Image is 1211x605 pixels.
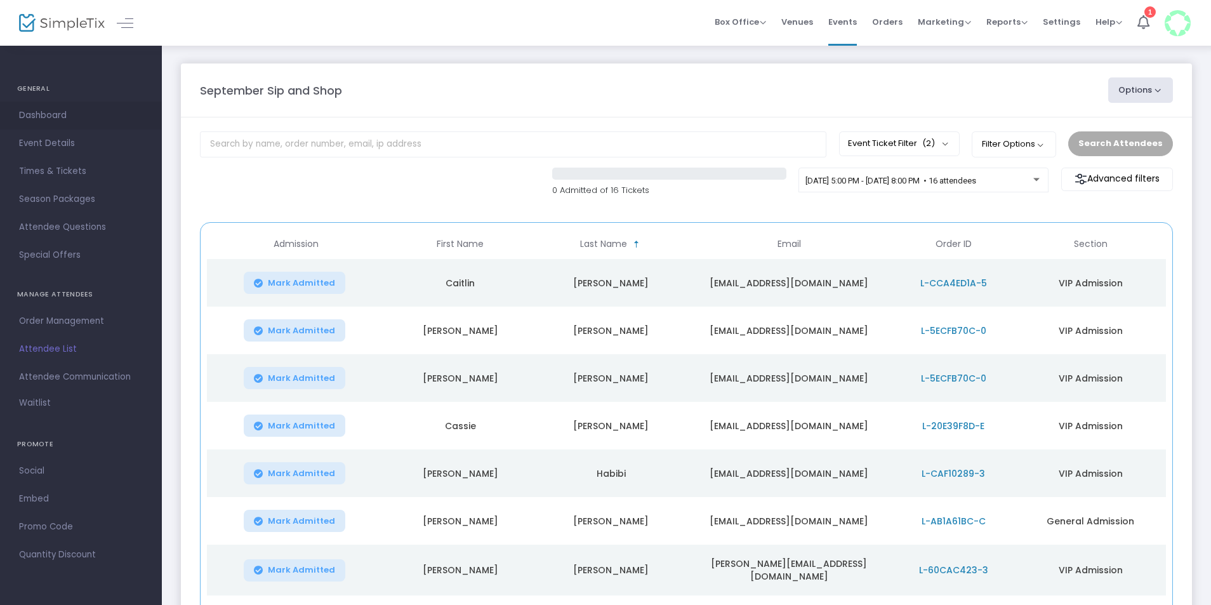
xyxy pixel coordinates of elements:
[1015,449,1165,497] td: VIP Admission
[872,6,903,38] span: Orders
[936,239,972,249] span: Order ID
[536,497,686,545] td: [PERSON_NAME]
[922,420,984,432] span: L-20E39F8D-E
[778,239,801,249] span: Email
[17,282,145,307] h4: MANAGE ATTENDEES
[632,239,642,249] span: Sortable
[1075,173,1087,185] img: filter
[268,565,335,575] span: Mark Admitted
[922,138,935,149] span: (2)
[200,82,342,99] m-panel-title: September Sip and Shop
[805,176,976,185] span: [DATE] 5:00 PM - [DATE] 8:00 PM • 16 attendees
[19,463,143,479] span: Social
[920,277,987,289] span: L-CCA4ED1A-5
[244,462,345,484] button: Mark Admitted
[536,449,686,497] td: Habibi
[268,278,335,288] span: Mark Admitted
[19,219,143,236] span: Attendee Questions
[268,326,335,336] span: Mark Admitted
[19,369,143,385] span: Attendee Communication
[385,545,536,595] td: [PERSON_NAME]
[1015,402,1165,449] td: VIP Admission
[244,415,345,437] button: Mark Admitted
[1015,307,1165,354] td: VIP Admission
[19,341,143,357] span: Attendee List
[385,307,536,354] td: [PERSON_NAME]
[244,559,345,582] button: Mark Admitted
[918,16,971,28] span: Marketing
[1061,168,1173,191] m-button: Advanced filters
[274,239,319,249] span: Admission
[715,16,766,28] span: Box Office
[686,307,892,354] td: [EMAIL_ADDRESS][DOMAIN_NAME]
[19,491,143,507] span: Embed
[919,564,988,576] span: L-60CAC423-3
[19,247,143,263] span: Special Offers
[19,163,143,180] span: Times & Tickets
[781,6,813,38] span: Venues
[19,135,143,152] span: Event Details
[19,519,143,535] span: Promo Code
[686,545,892,595] td: [PERSON_NAME][EMAIL_ADDRESS][DOMAIN_NAME]
[268,373,335,383] span: Mark Admitted
[686,354,892,402] td: [EMAIL_ADDRESS][DOMAIN_NAME]
[244,367,345,389] button: Mark Admitted
[244,510,345,532] button: Mark Admitted
[19,397,51,409] span: Waitlist
[1043,6,1080,38] span: Settings
[580,239,627,249] span: Last Name
[1015,259,1165,307] td: VIP Admission
[19,313,143,329] span: Order Management
[437,239,484,249] span: First Name
[686,497,892,545] td: [EMAIL_ADDRESS][DOMAIN_NAME]
[552,184,786,197] p: 0 Admitted of 16 Tickets
[921,372,986,385] span: L-5ECFB70C-0
[385,497,536,545] td: [PERSON_NAME]
[19,191,143,208] span: Season Packages
[922,467,985,480] span: L-CAF10289-3
[986,16,1028,28] span: Reports
[536,545,686,595] td: [PERSON_NAME]
[1144,6,1156,18] div: 1
[385,449,536,497] td: [PERSON_NAME]
[536,402,686,449] td: [PERSON_NAME]
[244,272,345,294] button: Mark Admitted
[19,547,143,563] span: Quantity Discount
[244,319,345,342] button: Mark Admitted
[19,107,143,124] span: Dashboard
[839,131,960,156] button: Event Ticket Filter(2)
[1015,354,1165,402] td: VIP Admission
[536,354,686,402] td: [PERSON_NAME]
[1015,497,1165,545] td: General Admission
[922,515,986,528] span: L-AB1A61BC-C
[972,131,1056,157] button: Filter Options
[1095,16,1122,28] span: Help
[385,259,536,307] td: Caitlin
[1108,77,1173,103] button: Options
[686,449,892,497] td: [EMAIL_ADDRESS][DOMAIN_NAME]
[17,432,145,457] h4: PROMOTE
[268,516,335,526] span: Mark Admitted
[200,131,826,157] input: Search by name, order number, email, ip address
[17,76,145,102] h4: GENERAL
[536,307,686,354] td: [PERSON_NAME]
[1015,545,1165,595] td: VIP Admission
[385,354,536,402] td: [PERSON_NAME]
[268,469,335,479] span: Mark Admitted
[536,259,686,307] td: [PERSON_NAME]
[686,402,892,449] td: [EMAIL_ADDRESS][DOMAIN_NAME]
[385,402,536,449] td: Cassie
[921,324,986,337] span: L-5ECFB70C-0
[828,6,857,38] span: Events
[268,421,335,431] span: Mark Admitted
[1074,239,1108,249] span: Section
[686,259,892,307] td: [EMAIL_ADDRESS][DOMAIN_NAME]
